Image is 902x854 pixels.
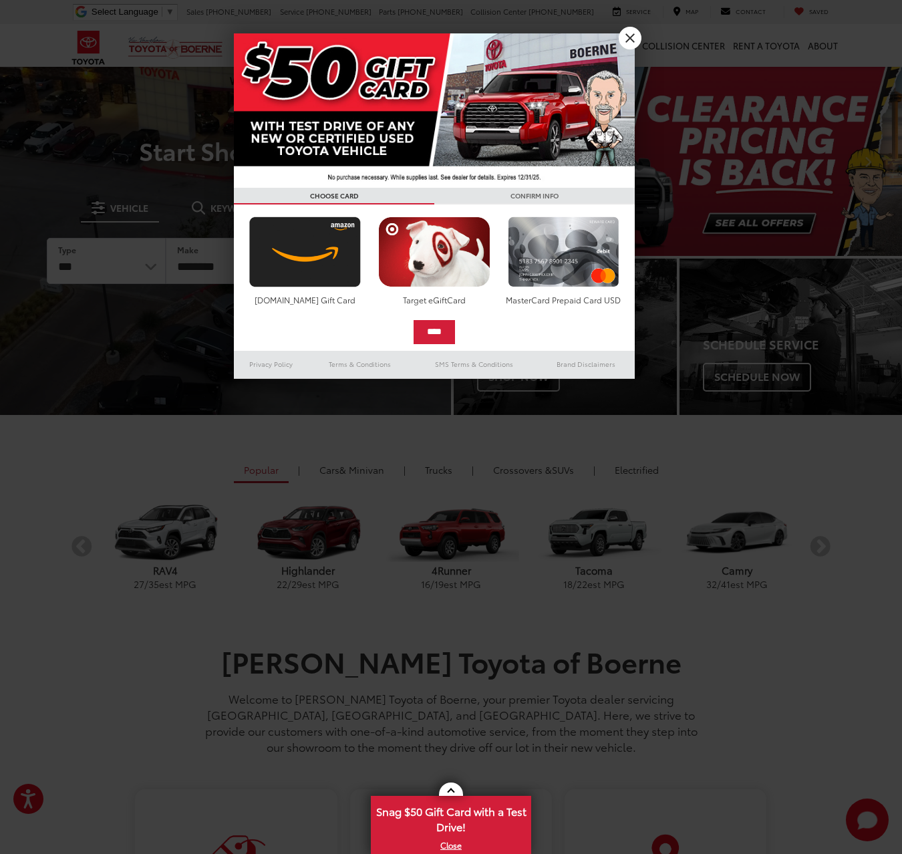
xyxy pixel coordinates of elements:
h3: CHOOSE CARD [234,188,434,204]
div: MasterCard Prepaid Card USD [504,294,623,305]
span: Snag $50 Gift Card with a Test Drive! [372,797,530,838]
a: Brand Disclaimers [537,356,635,372]
h3: CONFIRM INFO [434,188,635,204]
img: 42635_top_851395.jpg [234,33,635,188]
a: SMS Terms & Conditions [411,356,537,372]
img: targetcard.png [375,217,493,287]
div: Target eGiftCard [375,294,493,305]
a: Privacy Policy [234,356,309,372]
img: amazoncard.png [246,217,364,287]
img: mastercard.png [504,217,623,287]
div: [DOMAIN_NAME] Gift Card [246,294,364,305]
a: Terms & Conditions [309,356,411,372]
